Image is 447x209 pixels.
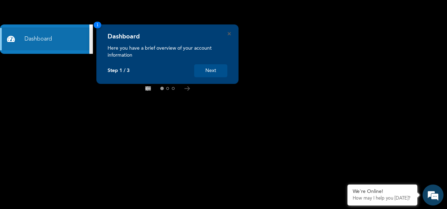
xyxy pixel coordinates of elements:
[194,64,227,77] button: Next
[353,189,412,195] div: We're Online!
[228,32,231,35] button: Close
[108,33,140,41] h4: Dashboard
[108,68,130,74] p: Step 1 / 3
[353,196,412,201] p: How may I help you today?
[94,22,101,28] span: 1
[108,45,227,59] p: Here you have a brief overview of your account information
